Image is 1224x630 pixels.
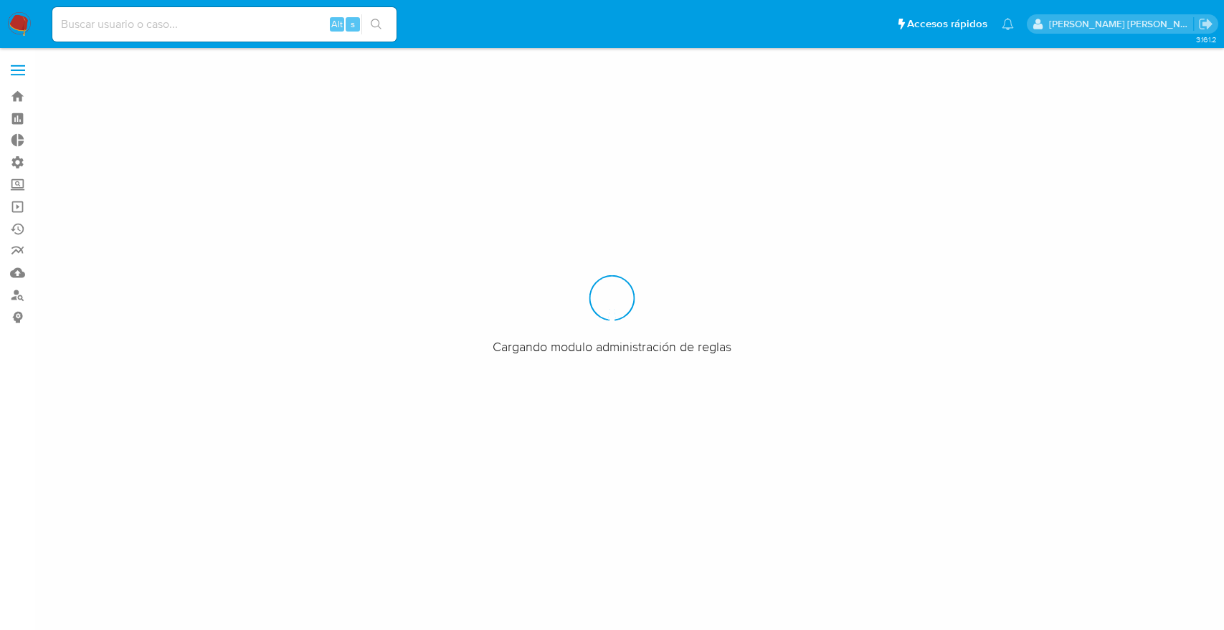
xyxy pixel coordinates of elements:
p: mercedes.medrano@mercadolibre.com [1049,17,1194,31]
input: Buscar usuario o caso... [52,15,397,34]
span: s [351,17,355,31]
span: Cargando modulo administración de reglas [493,338,731,355]
span: Alt [331,17,343,31]
span: Accesos rápidos [907,16,987,32]
button: search-icon [361,14,391,34]
a: Salir [1198,16,1213,32]
a: Notificaciones [1002,18,1014,30]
